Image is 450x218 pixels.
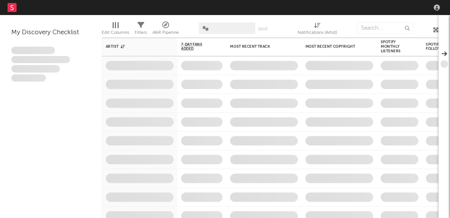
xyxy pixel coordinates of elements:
div: Edit Columns [102,28,129,37]
div: Filters [135,19,147,41]
div: Filters [135,28,147,37]
div: Artist [106,44,162,49]
span: Integer aliquet in purus et [11,56,70,64]
div: Notifications (Artist) [297,19,337,41]
span: Praesent ac interdum [11,65,60,73]
button: Save [258,27,268,31]
span: Lorem ipsum dolor [11,47,55,54]
span: 7-Day Fans Added [181,42,211,51]
div: Notifications (Artist) [297,28,337,37]
span: Aliquam viverra [11,74,46,82]
div: My Discovery Checklist [11,28,90,37]
div: Spotify Monthly Listeners [381,40,407,53]
div: A&R Pipeline [153,28,179,37]
div: Most Recent Copyright [305,44,362,49]
input: Search... [357,23,413,34]
div: Most Recent Track [230,44,287,49]
div: A&R Pipeline [153,19,179,41]
div: Edit Columns [102,19,129,41]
